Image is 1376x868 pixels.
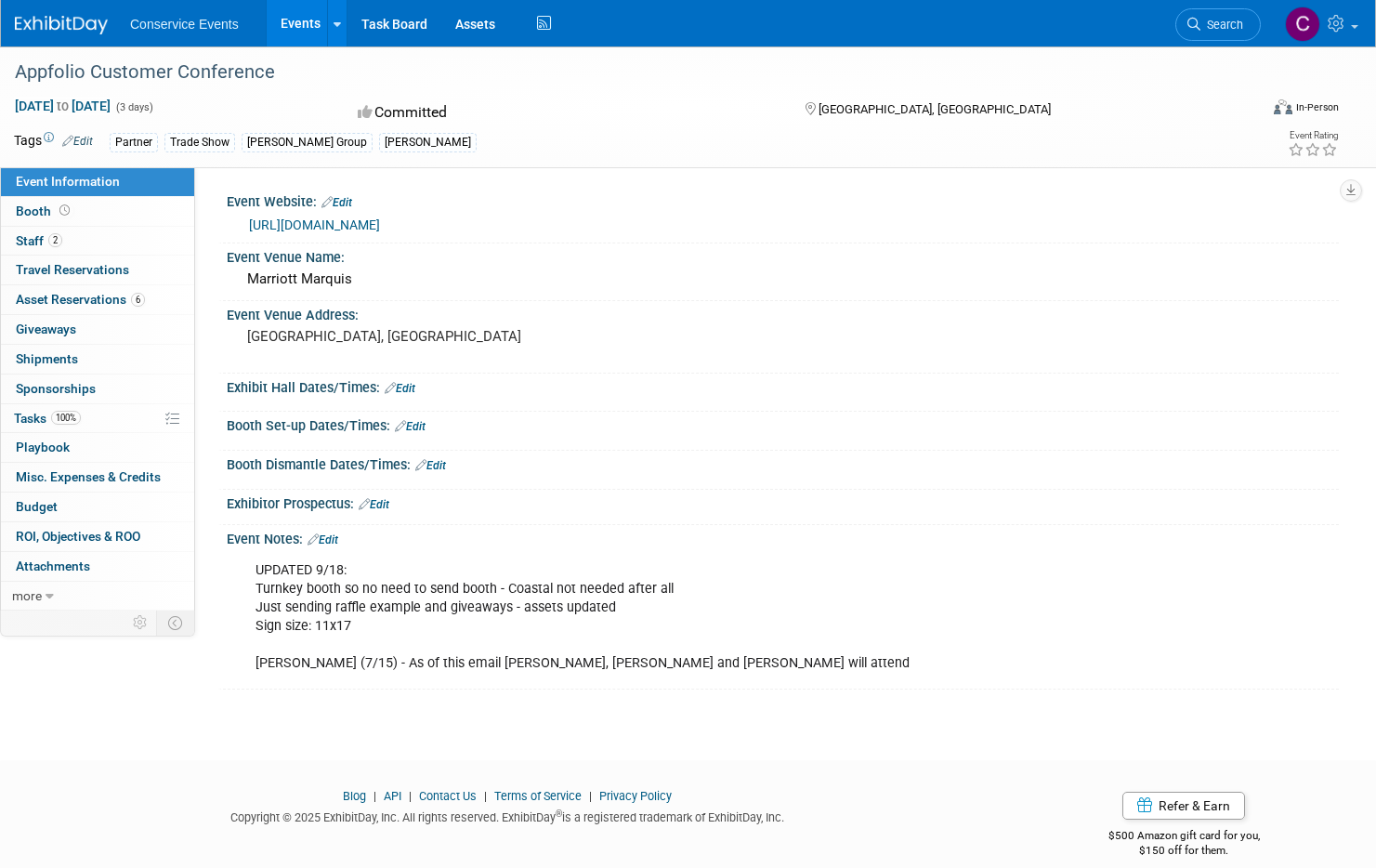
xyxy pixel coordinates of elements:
span: Travel Reservations [16,262,129,277]
a: Blog [343,789,366,803]
a: Shipments [1,345,194,374]
div: [PERSON_NAME] Group [242,133,373,152]
a: Sponsorships [1,375,194,403]
a: [URL][DOMAIN_NAME] [249,217,380,232]
span: | [479,789,491,803]
span: 100% [51,411,81,425]
a: Tasks100% [1,404,194,433]
a: Edit [415,459,446,472]
div: [PERSON_NAME] [379,133,477,152]
a: more [1,582,194,611]
div: Committed [352,97,775,129]
a: Edit [385,382,415,395]
span: Search [1200,18,1243,32]
a: Refer & Earn [1122,792,1245,820]
a: Edit [62,135,93,148]
a: Staff2 [1,227,194,256]
a: Booth [1,197,194,226]
span: more [12,588,42,603]
span: Attachments [16,559,90,573]
span: to [54,99,72,113]
a: Edit [359,498,389,511]
a: Playbook [1,433,194,462]
a: Misc. Expenses & Credits [1,463,194,492]
a: Event Information [1,167,194,196]
td: Personalize Event Tab Strip [124,611,157,635]
div: Appfolio Customer Conference [8,56,1226,89]
span: Misc. Expenses & Credits [16,469,161,484]
span: Asset Reservations [16,292,145,307]
span: ROI, Objectives & ROO [16,529,140,544]
td: Tags [14,131,93,152]
a: Asset Reservations6 [1,285,194,314]
span: Conservice Events [130,17,239,32]
span: [GEOGRAPHIC_DATA], [GEOGRAPHIC_DATA] [819,102,1051,116]
span: Shipments [16,351,78,366]
span: Playbook [16,440,70,454]
div: UPDATED 9/18: Turnkey booth so no need to send booth - Coastal not needed after all Just sending ... [242,552,1125,682]
span: Booth [16,204,73,218]
a: Terms of Service [494,789,582,803]
div: Exhibitor Prospectus: [227,490,1339,514]
span: Giveaways [16,322,76,336]
img: Format-Inperson.png [1274,99,1292,114]
span: Staff [16,233,62,248]
a: Giveaways [1,315,194,344]
div: Booth Set-up Dates/Times: [227,412,1339,436]
a: Travel Reservations [1,256,194,284]
span: | [584,789,596,803]
span: [DATE] [DATE] [14,98,111,114]
div: Event Format [1141,97,1339,125]
div: Partner [110,133,158,152]
a: API [384,789,401,803]
td: Toggle Event Tabs [157,611,195,635]
a: Budget [1,493,194,521]
sup: ® [556,809,562,819]
div: Trade Show [164,133,235,152]
a: Edit [308,533,338,546]
span: 2 [48,233,62,247]
a: ROI, Objectives & ROO [1,522,194,551]
span: Sponsorships [16,381,96,396]
div: Event Website: [227,188,1339,212]
span: Budget [16,499,58,514]
span: 6 [131,293,145,307]
img: Chris Ogletree [1285,7,1320,42]
div: Event Venue Name: [227,243,1339,267]
a: Privacy Policy [599,789,672,803]
div: $150 off for them. [1029,843,1339,859]
div: $500 Amazon gift card for you, [1029,816,1339,859]
span: Booth not reserved yet [56,204,73,217]
div: Copyright © 2025 ExhibitDay, Inc. All rights reserved. ExhibitDay is a registered trademark of Ex... [14,805,1001,826]
a: Contact Us [419,789,477,803]
a: Edit [395,420,426,433]
div: Event Rating [1288,131,1338,140]
span: Tasks [14,411,81,426]
img: ExhibitDay [15,16,108,34]
pre: [GEOGRAPHIC_DATA], [GEOGRAPHIC_DATA] [247,328,670,345]
a: Search [1175,8,1261,41]
a: Attachments [1,552,194,581]
div: Event Venue Address: [227,301,1339,324]
span: | [369,789,381,803]
span: Event Information [16,174,120,189]
div: Event Notes: [227,525,1339,549]
div: Exhibit Hall Dates/Times: [227,374,1339,398]
div: Booth Dismantle Dates/Times: [227,451,1339,475]
div: In-Person [1295,100,1339,114]
span: | [404,789,416,803]
div: Marriott Marquis [241,265,1325,294]
span: (3 days) [114,101,153,113]
a: Edit [321,196,352,209]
